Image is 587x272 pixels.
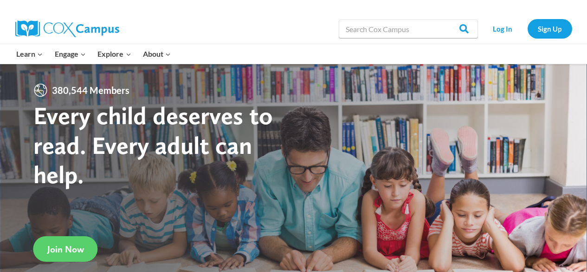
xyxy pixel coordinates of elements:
span: Join Now [47,244,84,255]
span: 380,544 Members [48,83,133,98]
nav: Secondary Navigation [483,19,572,38]
span: Explore [97,48,131,60]
span: Learn [16,48,43,60]
span: Engage [55,48,86,60]
a: Sign Up [528,19,572,38]
input: Search Cox Campus [339,20,478,38]
strong: Every child deserves to read. Every adult can help. [33,100,273,189]
nav: Primary Navigation [11,44,177,64]
img: Cox Campus [15,20,119,37]
a: Log In [483,19,523,38]
a: Join Now [33,236,98,262]
span: About [143,48,171,60]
